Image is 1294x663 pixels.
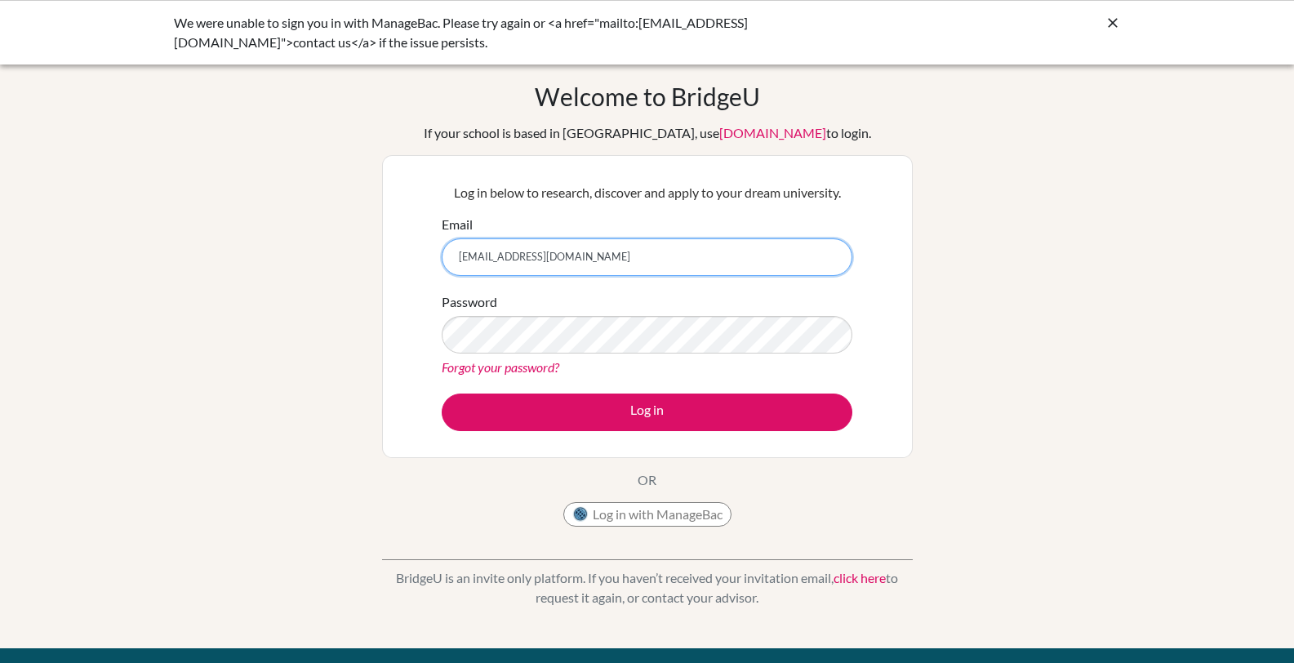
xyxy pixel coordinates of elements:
a: [DOMAIN_NAME] [719,125,826,140]
label: Email [442,215,473,234]
button: Log in [442,394,852,431]
p: OR [638,470,656,490]
h1: Welcome to BridgeU [535,82,760,111]
div: If your school is based in [GEOGRAPHIC_DATA], use to login. [424,123,871,143]
a: Forgot your password? [442,359,559,375]
div: We were unable to sign you in with ManageBac. Please try again or <a href="mailto:[EMAIL_ADDRESS]... [174,13,876,52]
a: click here [834,570,886,585]
p: BridgeU is an invite only platform. If you haven’t received your invitation email, to request it ... [382,568,913,607]
button: Log in with ManageBac [563,502,731,527]
label: Password [442,292,497,312]
p: Log in below to research, discover and apply to your dream university. [442,183,852,202]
